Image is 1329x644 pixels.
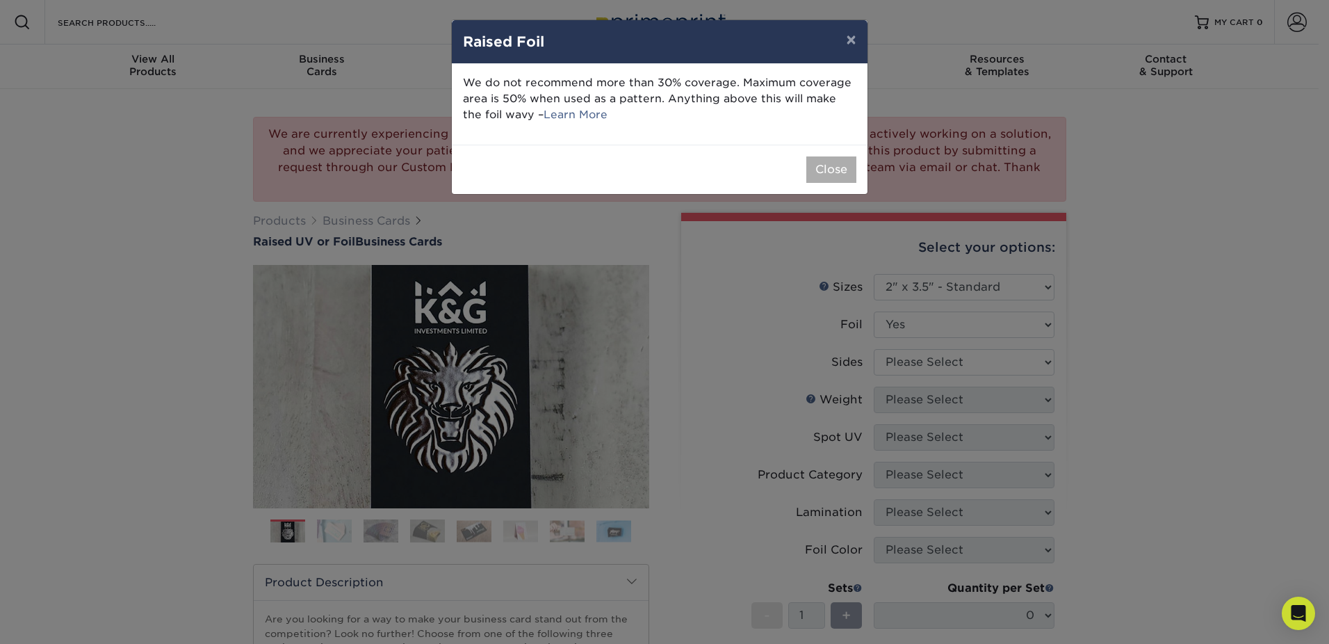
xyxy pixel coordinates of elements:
[806,156,856,183] button: Close
[544,108,608,121] a: Learn More
[835,20,867,59] button: ×
[1282,597,1315,630] div: Open Intercom Messenger
[463,31,856,52] h4: Raised Foil
[463,75,856,122] p: We do not recommend more than 30% coverage. Maximum coverage area is 50% when used as a pattern. ...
